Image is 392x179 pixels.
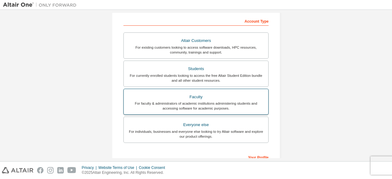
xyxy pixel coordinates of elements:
div: Account Type [123,16,269,26]
div: Privacy [82,165,98,170]
div: Students [127,65,265,73]
img: altair_logo.svg [2,167,33,173]
div: For currently enrolled students looking to access the free Altair Student Edition bundle and all ... [127,73,265,83]
div: Altair Customers [127,36,265,45]
div: For faculty & administrators of academic institutions administering students and accessing softwa... [127,101,265,111]
img: facebook.svg [37,167,43,173]
img: linkedin.svg [57,167,64,173]
div: For individuals, businesses and everyone else looking to try Altair software and explore our prod... [127,129,265,139]
div: Faculty [127,93,265,101]
div: Website Terms of Use [98,165,139,170]
img: Altair One [3,2,80,8]
div: Your Profile [123,152,269,162]
div: Cookie Consent [139,165,168,170]
div: For existing customers looking to access software downloads, HPC resources, community, trainings ... [127,45,265,55]
p: © 2025 Altair Engineering, Inc. All Rights Reserved. [82,170,169,175]
div: Everyone else [127,121,265,129]
img: instagram.svg [47,167,54,173]
img: youtube.svg [67,167,76,173]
